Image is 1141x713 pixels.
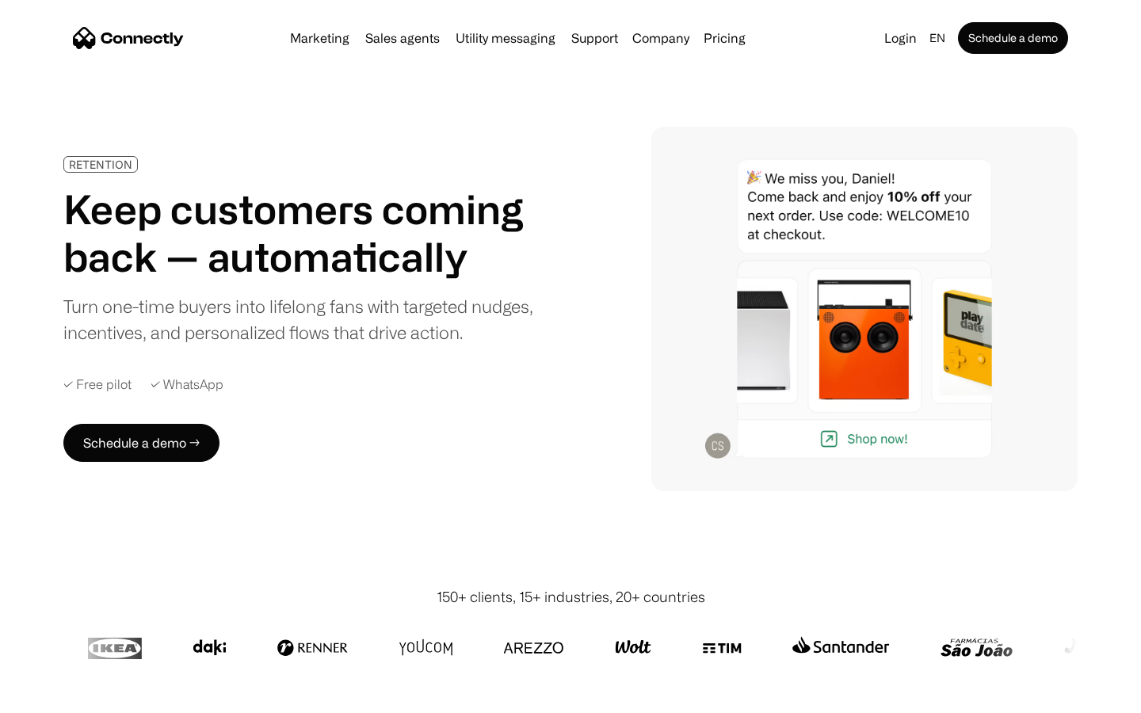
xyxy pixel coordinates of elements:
[958,22,1068,54] a: Schedule a demo
[63,185,545,280] h1: Keep customers coming back — automatically
[63,424,219,462] a: Schedule a demo →
[151,377,223,392] div: ✓ WhatsApp
[449,32,562,44] a: Utility messaging
[923,27,955,49] div: en
[63,293,545,345] div: Turn one-time buyers into lifelong fans with targeted nudges, incentives, and personalized flows ...
[929,27,945,49] div: en
[437,586,705,608] div: 150+ clients, 15+ industries, 20+ countries
[32,685,95,707] ul: Language list
[16,684,95,707] aside: Language selected: English
[359,32,446,44] a: Sales agents
[565,32,624,44] a: Support
[284,32,356,44] a: Marketing
[632,27,689,49] div: Company
[63,377,132,392] div: ✓ Free pilot
[878,27,923,49] a: Login
[73,26,184,50] a: home
[628,27,694,49] div: Company
[69,158,132,170] div: RETENTION
[697,32,752,44] a: Pricing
